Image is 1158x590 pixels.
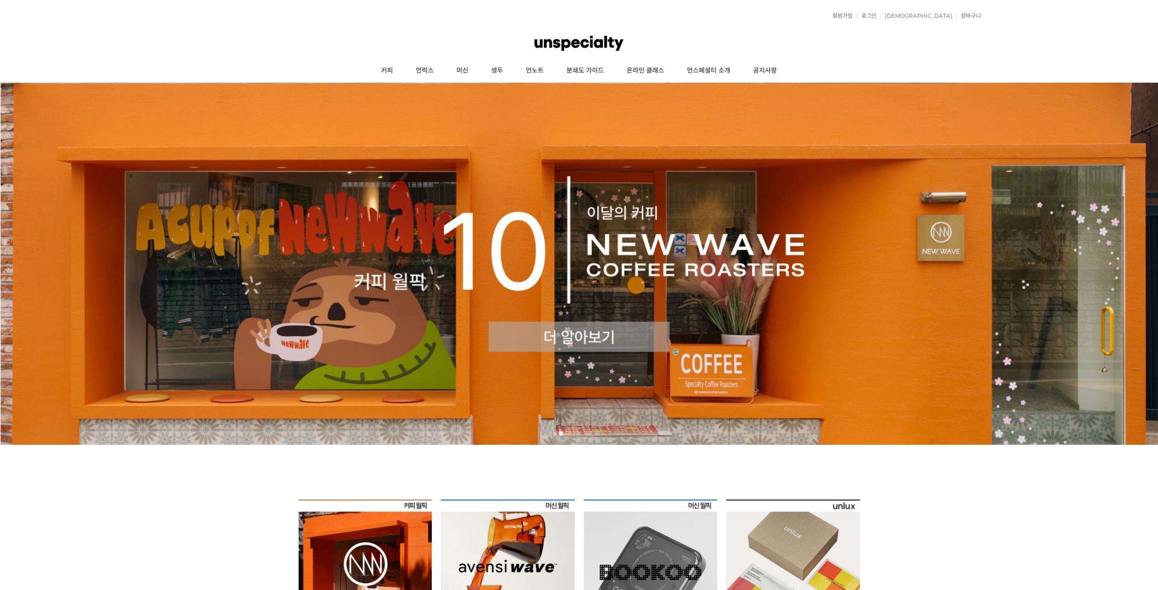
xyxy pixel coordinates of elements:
img: 언스페셜티 몰 [534,30,623,57]
a: 1 [559,431,563,436]
a: 분쇄도 가이드 [555,59,615,82]
a: 2 [568,431,572,436]
a: 회원가입 [828,13,853,19]
a: 머신 [445,59,480,82]
a: 언럭스 [404,59,445,82]
a: 장바구니 [956,13,981,19]
a: 생두 [480,59,514,82]
a: 공지사항 [742,59,788,82]
a: 4 [586,431,591,436]
a: 온라인 클래스 [615,59,676,82]
a: 3 [577,431,582,436]
a: 언스페셜티 소개 [676,59,742,82]
a: 언노트 [514,59,555,82]
a: [DEMOGRAPHIC_DATA] [880,13,952,19]
a: 5 [595,431,600,436]
a: 커피 [370,59,404,82]
a: 로그인 [857,13,876,19]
